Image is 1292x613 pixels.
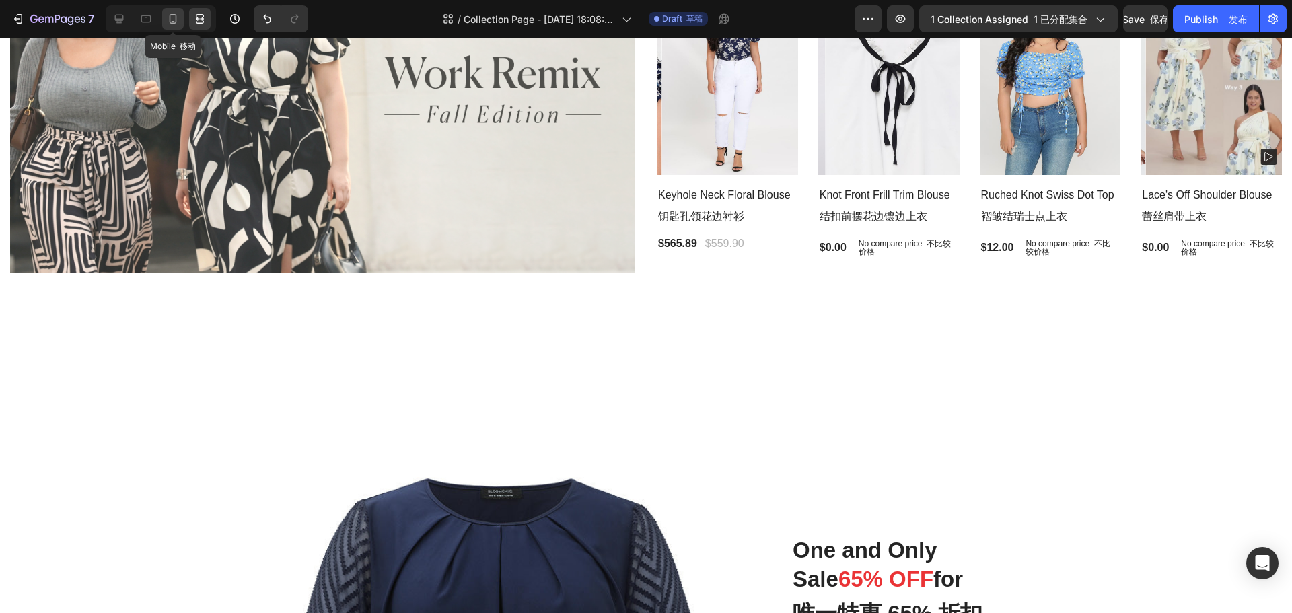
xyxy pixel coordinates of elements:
[1229,13,1248,25] font: 发布
[1142,173,1207,184] font: 蕾丝肩带上衣
[704,196,746,215] div: $559.90
[662,13,703,25] span: Draft
[859,202,954,218] p: No compare price
[818,201,848,219] div: $0.00
[1173,5,1259,32] button: Publish 发布
[657,148,798,194] h2: Keyhole Neck Floral Blouse
[1141,148,1282,194] h2: Lace's Off Shoulder Blouse
[464,12,616,26] span: Collection Page - [DATE] 18:08:00
[1150,13,1169,25] font: 保存
[793,499,1048,596] p: One and Only Sale for
[818,148,960,194] h2: Knot Front Frill Trim Blouse
[254,5,308,32] div: Undo/Redo
[1181,201,1273,219] font: 不比较价格
[931,12,1087,26] span: 1 collection assigned
[458,12,461,26] span: /
[1026,201,1110,219] font: 不比较价格
[1122,13,1169,25] span: Save
[981,173,1067,184] font: 褶皱结瑞士点上衣
[820,173,927,184] font: 结扣前摆花边镶边上衣
[1123,5,1168,32] button: Save 保存
[1034,13,1087,25] font: 1 已分配集合
[5,5,100,32] button: 7
[980,201,1015,219] div: $12.00
[859,201,951,219] font: 不比较价格
[1181,202,1277,218] p: No compare price
[1184,12,1248,26] div: Publish
[657,196,698,215] div: $565.89
[658,173,744,184] font: 钥匙孔领花边衬衫
[1026,202,1115,218] p: No compare price
[1246,547,1279,579] div: Open Intercom Messenger
[686,13,703,24] font: 草稿
[88,11,94,27] p: 7
[793,563,982,588] font: 唯一特惠 65% 折扣
[1141,201,1170,219] div: $0.00
[838,529,933,554] span: 65% OFF
[919,5,1118,32] button: 1 collection assigned 1 已分配集合
[980,148,1121,194] h2: Ruched Knot Swiss Dot Top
